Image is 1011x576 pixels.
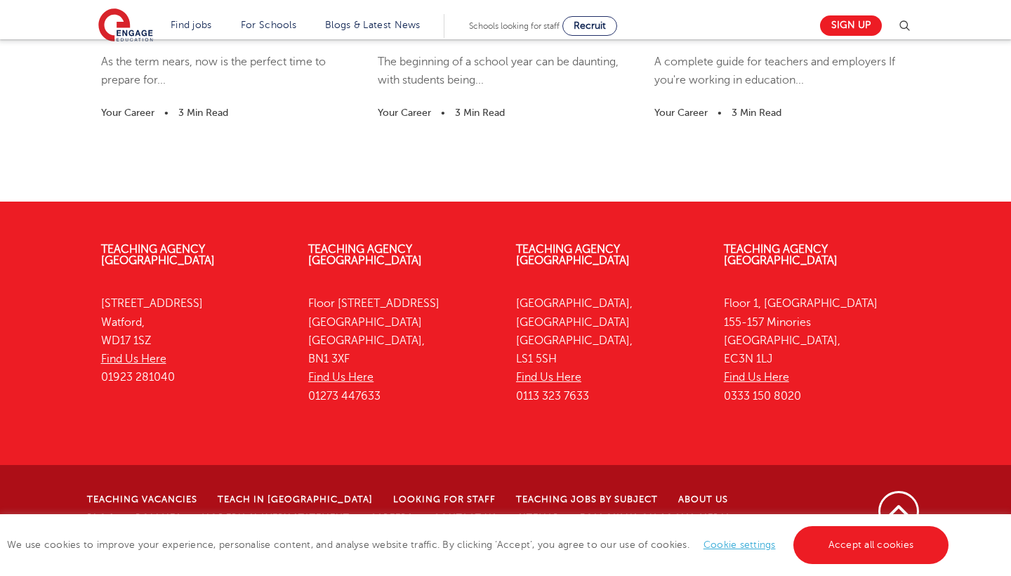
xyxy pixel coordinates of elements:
[101,243,215,267] a: Teaching Agency [GEOGRAPHIC_DATA]
[455,105,505,121] li: 3 Min Read
[433,513,497,523] a: Contact Us
[101,353,166,365] a: Find Us Here
[157,105,176,121] li: •
[101,105,154,121] li: Your Career
[516,371,581,384] a: Find Us Here
[201,513,350,523] a: Modern Slavery Statement
[434,105,452,121] li: •
[393,495,496,504] a: Looking for staff
[378,53,633,104] p: The beginning of a school year can be daunting, with students being...
[724,243,838,267] a: Teaching Agency [GEOGRAPHIC_DATA]
[136,513,181,523] a: Policies
[724,294,911,405] p: Floor 1, [GEOGRAPHIC_DATA] 155-157 Minories [GEOGRAPHIC_DATA], EC3N 1LJ 0333 150 8020
[703,539,776,550] a: Cookie settings
[732,105,781,121] li: 3 Min Read
[711,105,729,121] li: •
[378,105,431,121] li: Your Career
[580,513,731,523] a: Follow us on Social Media
[516,495,658,504] a: Teaching jobs by subject
[516,294,703,405] p: [GEOGRAPHIC_DATA], [GEOGRAPHIC_DATA] [GEOGRAPHIC_DATA], LS1 5SH 0113 323 7633
[178,105,228,121] li: 3 Min Read
[678,495,728,504] a: About Us
[87,513,115,523] a: Blog
[218,495,373,504] a: Teach in [GEOGRAPHIC_DATA]
[793,526,949,564] a: Accept all cookies
[101,53,357,104] p: As the term nears, now is the perfect time to prepare for...
[516,243,630,267] a: Teaching Agency [GEOGRAPHIC_DATA]
[308,243,422,267] a: Teaching Agency [GEOGRAPHIC_DATA]
[654,53,910,104] p: A complete guide for teachers and employers If you're working in education...
[87,495,197,504] a: Teaching Vacancies
[654,105,708,121] li: Your Career
[308,294,495,405] p: Floor [STREET_ADDRESS] [GEOGRAPHIC_DATA] [GEOGRAPHIC_DATA], BN1 3XF 01273 447633
[724,371,789,384] a: Find Us Here
[308,371,374,384] a: Find Us Here
[370,513,413,523] a: Careers
[101,294,288,386] p: [STREET_ADDRESS] Watford, WD17 1SZ 01923 281040
[517,513,560,523] a: Sitemap
[7,539,952,550] span: We use cookies to improve your experience, personalise content, and analyse website traffic. By c...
